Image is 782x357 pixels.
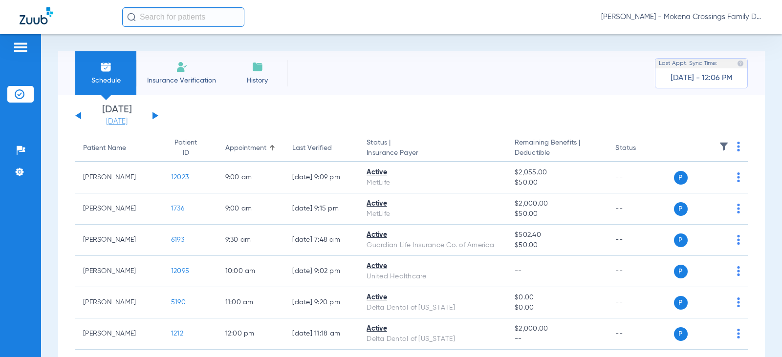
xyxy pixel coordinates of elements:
[171,174,189,181] span: 12023
[75,287,163,318] td: [PERSON_NAME]
[515,268,522,274] span: --
[367,148,499,158] span: Insurance Payer
[515,240,600,251] span: $50.00
[284,162,359,193] td: [DATE] 9:09 PM
[737,235,740,245] img: group-dot-blue.svg
[367,334,499,344] div: Delta Dental of [US_STATE]
[608,162,673,193] td: --
[171,138,201,158] div: Patient ID
[674,202,688,216] span: P
[515,324,600,334] span: $2,000.00
[367,324,499,334] div: Active
[171,138,210,158] div: Patient ID
[367,272,499,282] div: United Healthcare
[515,293,600,303] span: $0.00
[127,13,136,21] img: Search Icon
[171,205,184,212] span: 1736
[367,240,499,251] div: Guardian Life Insurance Co. of America
[674,171,688,185] span: P
[144,76,219,85] span: Insurance Verification
[737,142,740,151] img: group-dot-blue.svg
[176,61,188,73] img: Manual Insurance Verification
[171,268,189,274] span: 12095
[217,256,285,287] td: 10:00 AM
[234,76,281,85] span: History
[515,230,600,240] span: $502.40
[515,178,600,188] span: $50.00
[608,193,673,225] td: --
[737,172,740,182] img: group-dot-blue.svg
[367,261,499,272] div: Active
[75,256,163,287] td: [PERSON_NAME]
[83,143,126,153] div: Patient Name
[122,7,244,27] input: Search for patients
[217,318,285,350] td: 12:00 PM
[171,299,186,306] span: 5190
[507,135,608,162] th: Remaining Benefits |
[13,42,28,53] img: hamburger-icon
[75,318,163,350] td: [PERSON_NAME]
[75,193,163,225] td: [PERSON_NAME]
[217,225,285,256] td: 9:30 AM
[75,225,163,256] td: [PERSON_NAME]
[601,12,762,22] span: [PERSON_NAME] - Mokena Crossings Family Dental
[171,330,183,337] span: 1212
[367,293,499,303] div: Active
[359,135,507,162] th: Status |
[284,193,359,225] td: [DATE] 9:15 PM
[75,162,163,193] td: [PERSON_NAME]
[367,199,499,209] div: Active
[608,318,673,350] td: --
[171,236,184,243] span: 6193
[737,266,740,276] img: group-dot-blue.svg
[284,256,359,287] td: [DATE] 9:02 PM
[674,265,688,278] span: P
[608,256,673,287] td: --
[515,168,600,178] span: $2,055.00
[292,143,332,153] div: Last Verified
[608,135,673,162] th: Status
[367,209,499,219] div: MetLife
[284,318,359,350] td: [DATE] 11:18 AM
[671,73,733,83] span: [DATE] - 12:06 PM
[367,178,499,188] div: MetLife
[515,148,600,158] span: Deductible
[608,225,673,256] td: --
[217,162,285,193] td: 9:00 AM
[225,143,266,153] div: Appointment
[225,143,277,153] div: Appointment
[719,142,729,151] img: filter.svg
[83,143,155,153] div: Patient Name
[217,193,285,225] td: 9:00 AM
[87,105,146,126] li: [DATE]
[83,76,129,85] span: Schedule
[367,168,499,178] div: Active
[515,334,600,344] span: --
[100,61,112,73] img: Schedule
[737,329,740,338] img: group-dot-blue.svg
[20,7,53,24] img: Zuub Logo
[252,61,263,73] img: History
[737,204,740,213] img: group-dot-blue.svg
[515,199,600,209] span: $2,000.00
[515,303,600,313] span: $0.00
[284,225,359,256] td: [DATE] 7:48 AM
[674,296,688,310] span: P
[367,230,499,240] div: Active
[737,60,744,67] img: last sync help info
[217,287,285,318] td: 11:00 AM
[515,209,600,219] span: $50.00
[674,327,688,341] span: P
[284,287,359,318] td: [DATE] 9:20 PM
[674,233,688,247] span: P
[367,303,499,313] div: Delta Dental of [US_STATE]
[87,117,146,126] a: [DATE]
[292,143,351,153] div: Last Verified
[608,287,673,318] td: --
[737,297,740,307] img: group-dot-blue.svg
[659,59,717,68] span: Last Appt. Sync Time:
